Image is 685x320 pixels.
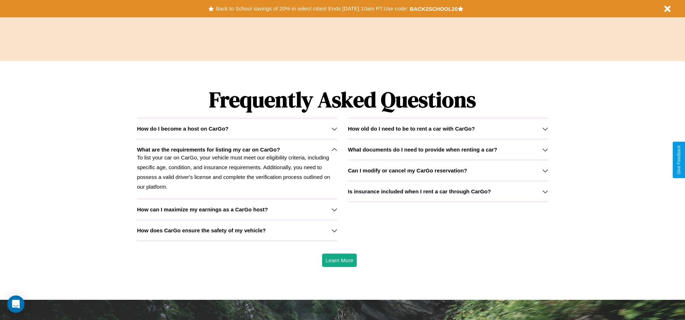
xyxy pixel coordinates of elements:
[137,126,228,132] h3: How do I become a host on CarGo?
[348,167,467,174] h3: Can I modify or cancel my CarGo reservation?
[137,206,268,212] h3: How can I maximize my earnings as a CarGo host?
[348,188,491,194] h3: Is insurance included when I rent a car through CarGo?
[322,254,357,267] button: Learn More
[214,4,409,14] button: Back to School savings of 20% in select cities! Ends [DATE] 10am PT.Use code:
[7,295,25,313] div: Open Intercom Messenger
[348,126,475,132] h3: How old do I need to be to rent a car with CarGo?
[410,6,458,12] b: BACK2SCHOOL20
[137,81,548,118] h1: Frequently Asked Questions
[137,153,337,192] p: To list your car on CarGo, your vehicle must meet our eligibility criteria, including specific ag...
[348,146,497,153] h3: What documents do I need to provide when renting a car?
[676,145,681,175] div: Give Feedback
[137,146,280,153] h3: What are the requirements for listing my car on CarGo?
[137,227,266,233] h3: How does CarGo ensure the safety of my vehicle?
